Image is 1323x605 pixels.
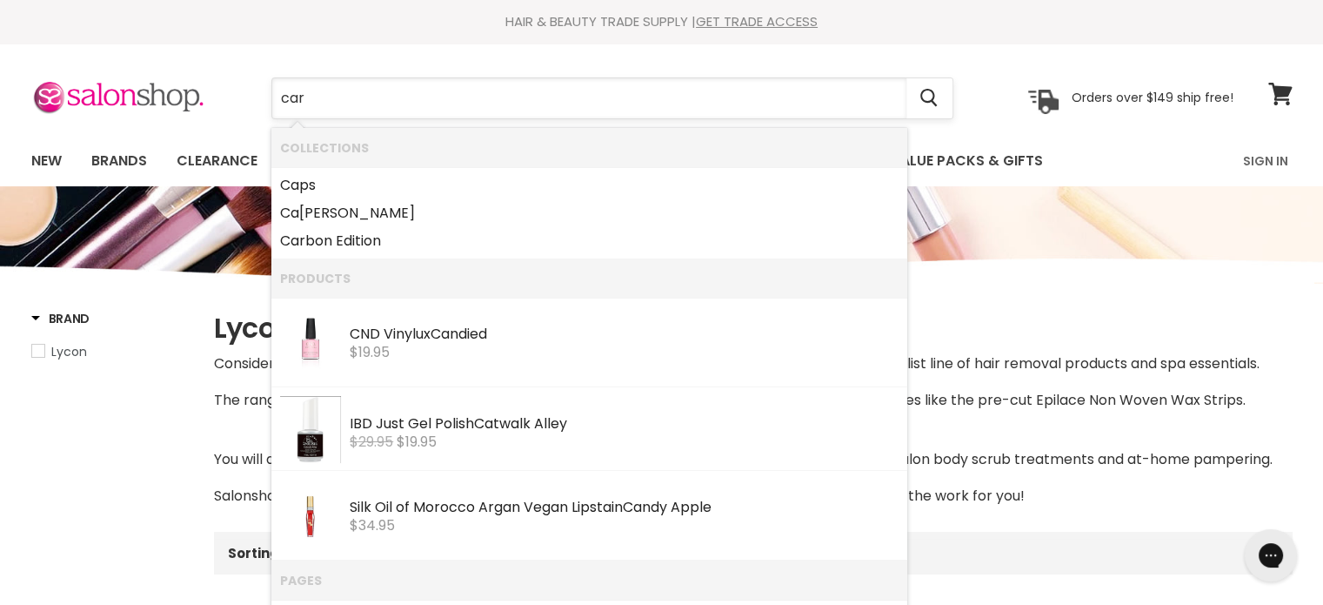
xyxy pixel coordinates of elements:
[271,471,907,561] li: Products: Silk Oil of Morocco Argan Vegan Lipstain Candy Apple
[350,416,899,434] div: IBD Just Gel Polish twalk Alley
[272,78,906,118] input: Search
[1233,143,1299,179] a: Sign In
[228,546,279,561] label: Sorting
[31,342,192,361] a: Lycon
[271,167,907,199] li: Collections: Caps
[280,396,341,463] img: Screenshot2024-04-18at2.42.23PM_200x.png
[350,432,393,452] s: $29.95
[214,353,1293,508] div: The range consists of salon basics such as Wax Solvent, Perfect Finish post-wax body oil, and hot...
[350,515,395,535] span: $34.95
[474,413,493,434] b: Ca
[271,128,907,167] li: Collections
[271,298,907,387] li: Products: CND Vinylux Candied
[350,326,899,345] div: CND Vinylux ndied
[51,343,87,360] span: Lycon
[214,310,1293,346] h1: Lycon
[280,231,299,251] b: Ca
[906,78,952,118] button: Search
[280,199,899,227] a: [PERSON_NAME]
[280,175,299,195] b: Ca
[31,310,90,327] h3: Brand
[350,342,390,362] span: $19.95
[78,143,160,179] a: Brands
[1236,523,1306,588] iframe: Gorgias live chat messenger
[623,497,642,517] b: Ca
[286,480,335,553] img: Argan-Lipstain-CandyApple_200x.jpg
[280,203,299,223] b: Ca
[696,12,818,30] a: GET TRADE ACCESS
[10,13,1314,30] div: HAIR & BEAUTY TRADE SUPPLY |
[271,227,907,259] li: Collections: Carbon Edition
[271,387,907,471] li: Products: IBD Just Gel Polish Catwalk Alley
[431,324,450,344] b: Ca
[286,306,335,380] img: CHIC_SHOCK_CANDIED_VINYLUX_200x.jpg
[350,500,899,518] div: Silk Oil of Morocco Argan Vegan Lipstain ndy Apple
[271,561,907,600] li: Pages
[397,432,437,452] span: $19.95
[10,136,1314,186] nav: Main
[280,227,899,255] a: rbon Edition
[271,199,907,227] li: Collections: Caron
[214,353,1293,375] p: Considered a trusted name by professional beauty therapists in nearly 60 countries, Lycon is a sp...
[271,259,907,298] li: Products
[18,143,75,179] a: New
[280,171,899,199] a: ps
[164,143,271,179] a: Clearance
[1072,90,1233,105] p: Orders over $149 ship free!
[214,448,1293,471] p: You will also find scented Hand & Body Lotion, soothing Strip Wax, and water soluble Sugar Scrub ...
[18,136,1145,186] ul: Main menu
[271,77,953,119] form: Product
[878,143,1056,179] a: Value Packs & Gifts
